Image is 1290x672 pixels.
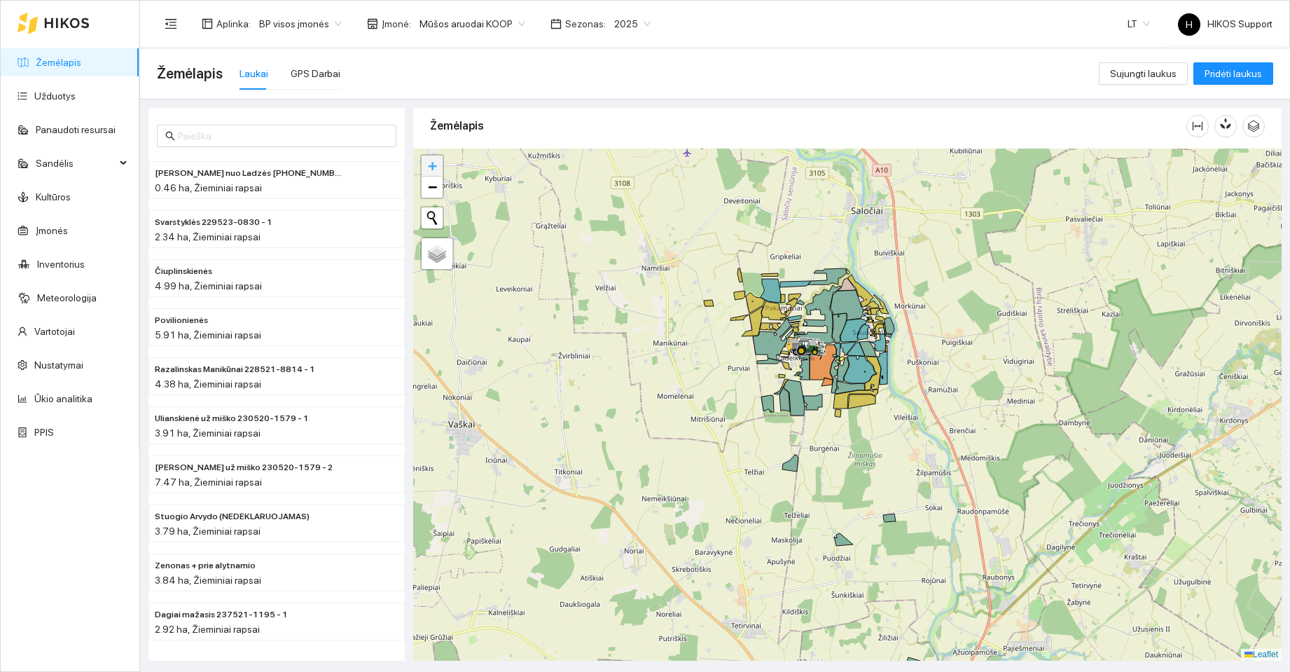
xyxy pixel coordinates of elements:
a: Kultūros [36,191,71,203]
a: Layers [422,238,452,269]
span: LT [1128,13,1150,34]
a: Vartotojai [34,326,75,337]
span: Paškevičiaus Felikso nuo Ladzės (2) 229525-2470 - 2 [155,167,342,180]
button: Initiate a new search [422,207,443,228]
span: 5.91 ha, Žieminiai rapsai [155,329,261,341]
button: Pridėti laukus [1193,62,1273,85]
div: Žemėlapis [430,106,1186,146]
span: HIKOS Support [1178,18,1272,29]
a: Pridėti laukus [1193,68,1273,79]
span: Razalinskas Manikūnai 228521-8814 - 1 [155,363,315,376]
a: Inventorius [37,259,85,270]
span: Sezonas : [565,16,606,32]
span: Pridėti laukus [1205,66,1262,81]
a: Žemėlapis [36,57,81,68]
span: 0.46 ha, Žieminiai rapsai [155,182,262,193]
span: Sujungti laukus [1110,66,1177,81]
span: search [165,131,175,141]
span: Svarstyklės 229523-0830 - 1 [155,216,272,229]
span: H [1186,13,1193,36]
span: BP visos įmonės [259,13,342,34]
span: 4.99 ha, Žieminiai rapsai [155,280,262,292]
div: Laukai [240,66,268,81]
span: column-width [1187,121,1208,132]
span: + [428,157,437,174]
a: Leaflet [1244,650,1278,659]
span: Aplinka : [216,16,251,32]
a: Užduotys [34,90,76,102]
span: Sandėlis [36,149,116,177]
a: Įmonės [36,225,68,236]
span: Nakvosienė už miško 230520-1579 - 2 [155,461,333,474]
button: Sujungti laukus [1099,62,1188,85]
span: Stuogio Arvydo (NEDEKLARUOJAMAS) [155,510,310,523]
a: Panaudoti resursai [36,124,116,135]
span: 7.47 ha, Žieminiai rapsai [155,476,262,488]
a: Zoom in [422,156,443,177]
span: layout [202,18,213,29]
button: column-width [1186,115,1209,137]
a: Ūkio analitika [34,393,92,404]
span: Povilionienės [155,314,208,327]
span: 2025 [614,13,651,34]
span: Ulianskienė už miško 230520-1579 - 1 [155,412,309,425]
span: 2.34 ha, Žieminiai rapsai [155,231,261,242]
span: Dagiai mažasis 237521-1195 - 1 [155,608,288,622]
input: Paieška [178,128,388,144]
span: − [428,178,437,196]
span: 3.84 ha, Žieminiai rapsai [155,575,261,586]
span: Čiuplinskienės [155,265,212,278]
span: menu-fold [165,18,177,30]
div: GPS Darbai [291,66,340,81]
span: 3.79 ha, Žieminiai rapsai [155,526,261,537]
a: PPIS [34,427,54,438]
span: 4.38 ha, Žieminiai rapsai [155,378,261,390]
span: Zenonas + prie alytnamio [155,559,256,572]
span: Mūšos aruodai KOOP [419,13,525,34]
span: Įmonė : [382,16,411,32]
a: Sujungti laukus [1099,68,1188,79]
a: Nustatymai [34,359,83,371]
span: calendar [550,18,562,29]
span: 3.91 ha, Žieminiai rapsai [155,427,261,439]
span: Žemėlapis [157,62,223,85]
button: menu-fold [157,10,185,38]
a: Zoom out [422,177,443,198]
span: 2.92 ha, Žieminiai rapsai [155,624,260,635]
span: shop [367,18,378,29]
a: Meteorologija [37,292,97,303]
